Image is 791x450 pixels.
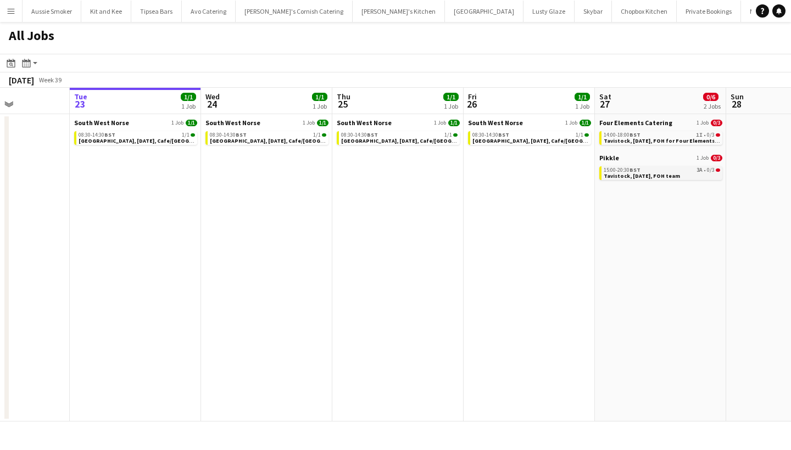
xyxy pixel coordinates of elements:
span: Exeter, 24th September, Cafe/Barista (SW Norse) [210,137,388,144]
a: 08:30-14:30BST1/1[GEOGRAPHIC_DATA], [DATE], Cafe/[GEOGRAPHIC_DATA] (SW Norse) [79,131,195,144]
button: [PERSON_NAME]'s Cornish Catering [236,1,353,22]
a: 08:30-14:30BST1/1[GEOGRAPHIC_DATA], [DATE], Cafe/[GEOGRAPHIC_DATA] (SW Norse) [341,131,458,144]
a: South West Norse1 Job1/1 [74,119,197,127]
span: 26 [466,98,477,110]
span: 1/1 [181,93,196,101]
a: Four Elements Catering1 Job0/3 [599,119,722,127]
span: South West Norse [74,119,129,127]
span: 1/1 [444,132,452,138]
div: Four Elements Catering1 Job0/314:00-18:00BST1I•0/3Tavistock, [DATE], FOH for Four Elements Catering [599,119,722,154]
span: Week 39 [36,76,64,84]
div: South West Norse1 Job1/108:30-14:30BST1/1[GEOGRAPHIC_DATA], [DATE], Cafe/[GEOGRAPHIC_DATA] (SW No... [205,119,328,147]
span: Wed [205,92,220,102]
span: 1/1 [443,93,459,101]
span: 28 [729,98,744,110]
span: 1 Job [697,155,709,161]
span: 0/3 [716,168,720,172]
a: 08:30-14:30BST1/1[GEOGRAPHIC_DATA], [DATE], Cafe/[GEOGRAPHIC_DATA] (SW Norse) [210,131,326,144]
span: 1/1 [575,93,590,101]
span: 0/3 [711,120,722,126]
span: 0/6 [703,93,718,101]
span: 1/1 [322,133,326,137]
span: BST [630,166,640,173]
span: 1/1 [312,93,327,101]
button: [GEOGRAPHIC_DATA] [445,1,523,22]
div: South West Norse1 Job1/108:30-14:30BST1/1[GEOGRAPHIC_DATA], [DATE], Cafe/[GEOGRAPHIC_DATA] (SW No... [468,119,591,147]
span: 08:30-14:30 [472,132,509,138]
span: 1/1 [453,133,458,137]
span: 14:00-18:00 [604,132,640,138]
span: 1I [696,132,703,138]
a: South West Norse1 Job1/1 [337,119,460,127]
span: Thu [337,92,350,102]
span: Exeter, 23rd September, Cafe/Barista (SW Norse) [79,137,257,144]
span: 0/3 [716,133,720,137]
span: Pikkle [599,154,619,162]
span: South West Norse [337,119,392,127]
div: South West Norse1 Job1/108:30-14:30BST1/1[GEOGRAPHIC_DATA], [DATE], Cafe/[GEOGRAPHIC_DATA] (SW No... [337,119,460,147]
span: Four Elements Catering [599,119,672,127]
span: 1/1 [186,120,197,126]
span: 1/1 [448,120,460,126]
span: Tue [74,92,87,102]
span: 1 Job [171,120,183,126]
span: 23 [73,98,87,110]
span: 0/3 [707,167,715,173]
div: 1 Job [313,102,327,110]
span: 25 [335,98,350,110]
span: 3A [697,167,703,173]
span: Sat [599,92,611,102]
button: Chopbox Kitchen [612,1,677,22]
span: South West Norse [468,119,523,127]
span: Sun [731,92,744,102]
span: BST [236,131,247,138]
button: Lusty Glaze [523,1,575,22]
a: 08:30-14:30BST1/1[GEOGRAPHIC_DATA], [DATE], Cafe/[GEOGRAPHIC_DATA] (SW Norse) [472,131,589,144]
span: 1 Job [434,120,446,126]
div: 1 Job [575,102,589,110]
span: 1/1 [191,133,195,137]
span: 1 Job [303,120,315,126]
button: Private Bookings [677,1,741,22]
button: Skybar [575,1,612,22]
span: BST [630,131,640,138]
button: Aussie Smoker [23,1,81,22]
a: South West Norse1 Job1/1 [468,119,591,127]
div: • [604,132,720,138]
span: 1/1 [584,133,589,137]
a: South West Norse1 Job1/1 [205,119,328,127]
a: 15:00-20:30BST3A•0/3Tavistock, [DATE], FOH team [604,166,720,179]
a: Pikkle1 Job0/3 [599,154,722,162]
span: 1 Job [565,120,577,126]
span: 1/1 [313,132,321,138]
div: • [604,167,720,173]
a: 14:00-18:00BST1I•0/3Tavistock, [DATE], FOH for Four Elements Catering [604,131,720,144]
button: Avo Catering [182,1,236,22]
span: 1 Job [697,120,709,126]
div: 1 Job [444,102,458,110]
span: 1/1 [317,120,328,126]
button: Kit and Kee [81,1,131,22]
span: South West Norse [205,119,260,127]
span: Fri [468,92,477,102]
span: 08:30-14:30 [341,132,378,138]
div: 2 Jobs [704,102,721,110]
span: Exeter, 26th September, Cafe/Barista (SW Norse) [472,137,651,144]
span: 15:00-20:30 [604,167,640,173]
span: Tavistock, 27th September, FOH for Four Elements Catering [604,137,739,144]
span: Tavistock, 27th September, FOH team [604,172,680,179]
span: 0/3 [711,155,722,161]
span: 27 [598,98,611,110]
span: 1/1 [182,132,190,138]
div: Pikkle1 Job0/315:00-20:30BST3A•0/3Tavistock, [DATE], FOH team [599,154,722,182]
div: South West Norse1 Job1/108:30-14:30BST1/1[GEOGRAPHIC_DATA], [DATE], Cafe/[GEOGRAPHIC_DATA] (SW No... [74,119,197,147]
div: [DATE] [9,75,34,86]
span: 08:30-14:30 [210,132,247,138]
button: Tipsea Bars [131,1,182,22]
span: BST [367,131,378,138]
span: 1/1 [580,120,591,126]
span: 1/1 [576,132,583,138]
span: 08:30-14:30 [79,132,115,138]
span: BST [104,131,115,138]
span: BST [498,131,509,138]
